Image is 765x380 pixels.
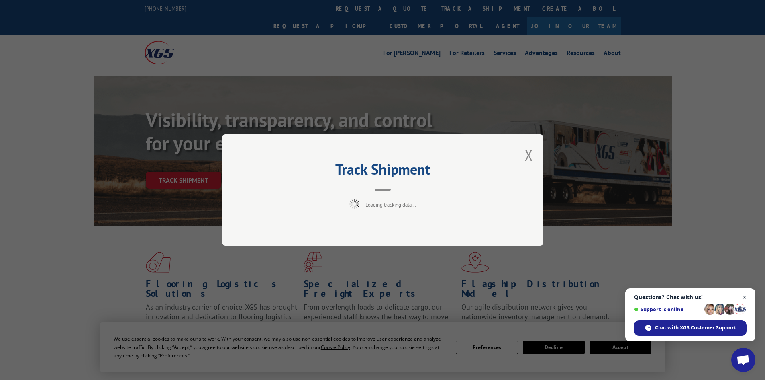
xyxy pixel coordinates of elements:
[731,348,755,372] div: Open chat
[655,324,736,331] span: Chat with XGS Customer Support
[524,144,533,166] button: Close modal
[634,320,747,336] div: Chat with XGS Customer Support
[634,306,702,312] span: Support is online
[634,294,747,300] span: Questions? Chat with us!
[349,199,359,209] img: xgs-loading
[262,164,503,179] h2: Track Shipment
[740,292,750,302] span: Close chat
[365,201,416,208] span: Loading tracking data...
